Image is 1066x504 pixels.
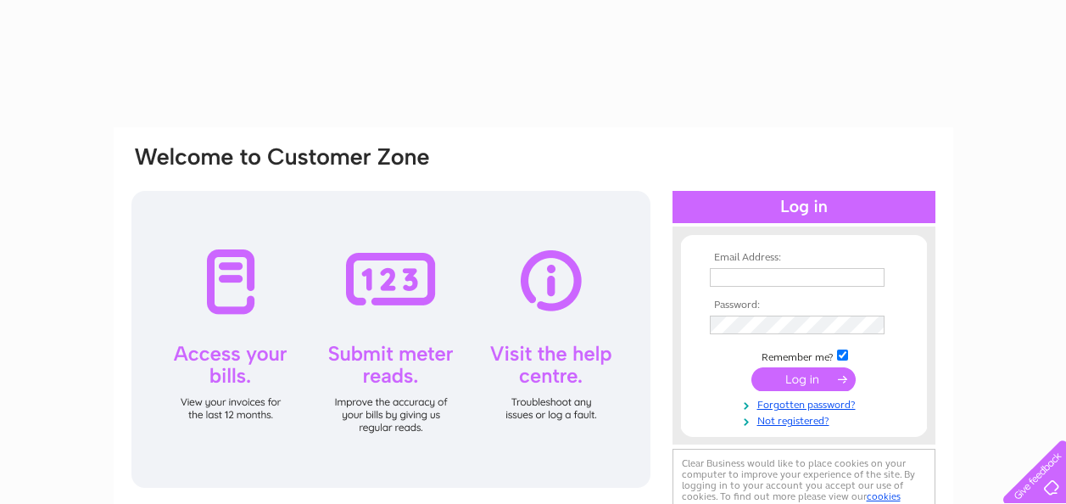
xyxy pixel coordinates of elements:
[710,395,902,412] a: Forgotten password?
[706,300,902,311] th: Password:
[706,347,902,364] td: Remember me?
[710,412,902,428] a: Not registered?
[751,367,856,391] input: Submit
[706,252,902,264] th: Email Address:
